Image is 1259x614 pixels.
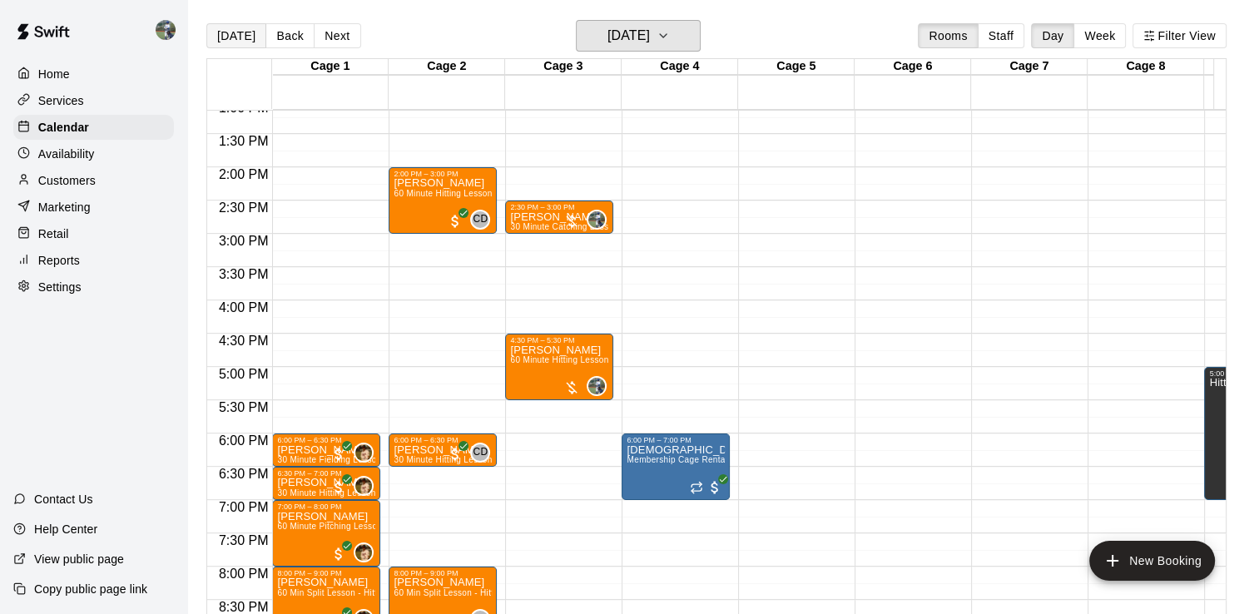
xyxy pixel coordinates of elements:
[593,376,607,396] span: Ryan Maylie
[706,479,723,496] span: All customers have paid
[510,222,618,231] span: 30 Minute Catching Lesson
[447,446,463,463] span: All customers have paid
[627,455,727,464] span: Membership Cage Rental
[587,210,607,230] div: Ryan Maylie
[38,199,91,215] p: Marketing
[510,203,608,211] div: 2:30 PM – 3:00 PM
[38,119,89,136] p: Calendar
[38,146,95,162] p: Availability
[607,24,650,47] h6: [DATE]
[622,59,738,75] div: Cage 4
[477,210,490,230] span: Carter Davis
[360,542,374,562] span: Yareb Martinez
[272,467,380,500] div: 6:30 PM – 7:00 PM: Ziggy Nalls
[34,551,124,567] p: View public page
[355,478,372,494] img: Yareb Martinez
[13,62,174,87] a: Home
[505,59,622,75] div: Cage 3
[13,248,174,273] a: Reports
[152,13,187,47] div: Ryan Maylie
[215,300,273,314] span: 4:00 PM
[394,170,492,178] div: 2:00 PM – 3:00 PM
[354,476,374,496] div: Yareb Martinez
[330,479,347,496] span: All customers have paid
[330,446,347,463] span: All customers have paid
[447,213,463,230] span: All customers have paid
[13,115,174,140] a: Calendar
[38,66,70,82] p: Home
[389,59,505,75] div: Cage 2
[215,600,273,614] span: 8:30 PM
[38,225,69,242] p: Retail
[690,481,703,494] span: Recurring event
[510,336,608,344] div: 4:30 PM – 5:30 PM
[505,334,613,400] div: 4:30 PM – 5:30 PM: 60 Minute Hitting Lesson
[389,167,497,234] div: 2:00 PM – 3:00 PM: Liam Veyan
[470,210,490,230] div: Carter Davis
[277,588,424,597] span: 60 Min Split Lesson - Hitting/Pitching
[1031,23,1074,48] button: Day
[354,443,374,463] div: Yareb Martinez
[1088,59,1204,75] div: Cage 8
[394,588,540,597] span: 60 Min Split Lesson - Hitting/Pitching
[215,433,273,448] span: 6:00 PM
[738,59,855,75] div: Cage 5
[215,500,273,514] span: 7:00 PM
[360,476,374,496] span: Yareb Martinez
[13,275,174,300] a: Settings
[277,455,381,464] span: 30 Minute Fielding Lesson
[277,469,375,478] div: 6:30 PM – 7:00 PM
[354,542,374,562] div: Yareb Martinez
[215,400,273,414] span: 5:30 PM
[215,167,273,181] span: 2:00 PM
[510,355,608,364] span: 60 Minute Hitting Lesson
[13,88,174,113] a: Services
[265,23,315,48] button: Back
[505,201,613,234] div: 2:30 PM – 3:00 PM: 30 Minute Catching Lesson
[971,59,1088,75] div: Cage 7
[277,503,375,511] div: 7:00 PM – 8:00 PM
[330,546,347,562] span: All customers have paid
[13,195,174,220] a: Marketing
[34,491,93,508] p: Contact Us
[394,569,492,577] div: 8:00 PM – 9:00 PM
[855,59,971,75] div: Cage 6
[588,378,605,394] img: Ryan Maylie
[593,210,607,230] span: Ryan Maylie
[13,168,174,193] a: Customers
[38,279,82,295] p: Settings
[277,488,375,498] span: 30 Minute Hitting Lesson
[215,567,273,581] span: 8:00 PM
[215,134,273,148] span: 1:30 PM
[215,334,273,348] span: 4:30 PM
[473,211,488,228] span: CD
[918,23,978,48] button: Rooms
[576,20,701,52] button: [DATE]
[978,23,1025,48] button: Staff
[13,141,174,166] a: Availability
[277,522,382,531] span: 60 Minute Pitching Lesson
[13,221,174,246] div: Retail
[34,521,97,537] p: Help Center
[394,436,492,444] div: 6:00 PM – 6:30 PM
[156,20,176,40] img: Ryan Maylie
[477,443,490,463] span: Carter Davis
[277,569,375,577] div: 8:00 PM – 9:00 PM
[588,211,605,228] img: Ryan Maylie
[627,436,725,444] div: 6:00 PM – 7:00 PM
[587,376,607,396] div: Ryan Maylie
[277,436,375,444] div: 6:00 PM – 6:30 PM
[38,252,80,269] p: Reports
[215,367,273,381] span: 5:00 PM
[34,581,147,597] p: Copy public page link
[1133,23,1226,48] button: Filter View
[355,544,372,561] img: Yareb Martinez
